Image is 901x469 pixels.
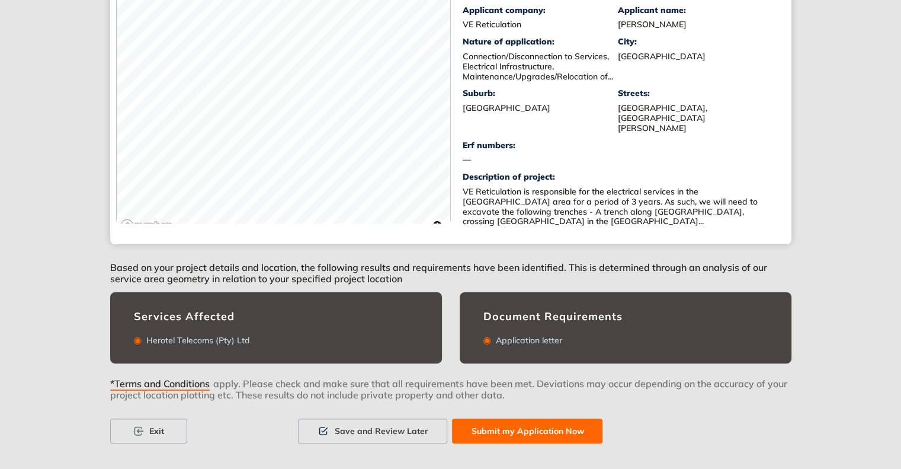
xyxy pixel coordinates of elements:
[618,88,774,98] div: Streets:
[463,20,618,30] div: VE Reticulation
[110,419,187,444] button: Exit
[463,187,759,226] div: VE Reticulation is responsible for the electrical services in the Hessequa area for a period of 3...
[618,103,774,133] div: [GEOGRAPHIC_DATA], [GEOGRAPHIC_DATA][PERSON_NAME]
[142,336,250,346] div: Herotel Telecoms (Pty) Ltd
[463,52,618,81] div: Connection/Disconnection to Services, Electrical Infrastructure, Maintenance/Upgrades/Relocation ...
[463,155,618,165] div: —
[608,71,613,82] span: ...
[618,52,774,62] div: [GEOGRAPHIC_DATA]
[110,378,213,386] button: *Terms and Conditions
[110,378,791,419] div: apply. Please check and make sure that all requirements have been met. Deviations may occur depen...
[463,51,609,82] span: Connection/Disconnection to Services, Electrical Infrastructure, Maintenance/Upgrades/Relocation of
[149,425,164,438] span: Exit
[491,336,562,346] div: Application letter
[120,219,172,232] a: Mapbox logo
[618,37,774,47] div: City:
[298,419,447,444] button: Save and Review Later
[471,425,583,438] span: Submit my Application Now
[463,5,618,15] div: Applicant company:
[463,103,618,113] div: [GEOGRAPHIC_DATA]
[463,172,774,182] div: Description of project:
[334,425,428,438] span: Save and Review Later
[452,419,602,444] button: Submit my Application Now
[110,378,210,391] span: *Terms and Conditions
[618,5,774,15] div: Applicant name:
[463,186,758,226] span: VE Reticulation is responsible for the electrical services in the [GEOGRAPHIC_DATA] area for a pe...
[483,310,768,323] div: Document Requirements
[434,219,441,232] span: Toggle attribution
[463,88,618,98] div: Suburb:
[463,37,618,47] div: Nature of application:
[110,244,791,292] div: Based on your project details and location, the following results and requirements have been iden...
[698,216,704,226] span: ...
[463,141,618,151] div: Erf numbers:
[618,20,774,30] div: [PERSON_NAME]
[134,310,418,323] div: Services Affected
